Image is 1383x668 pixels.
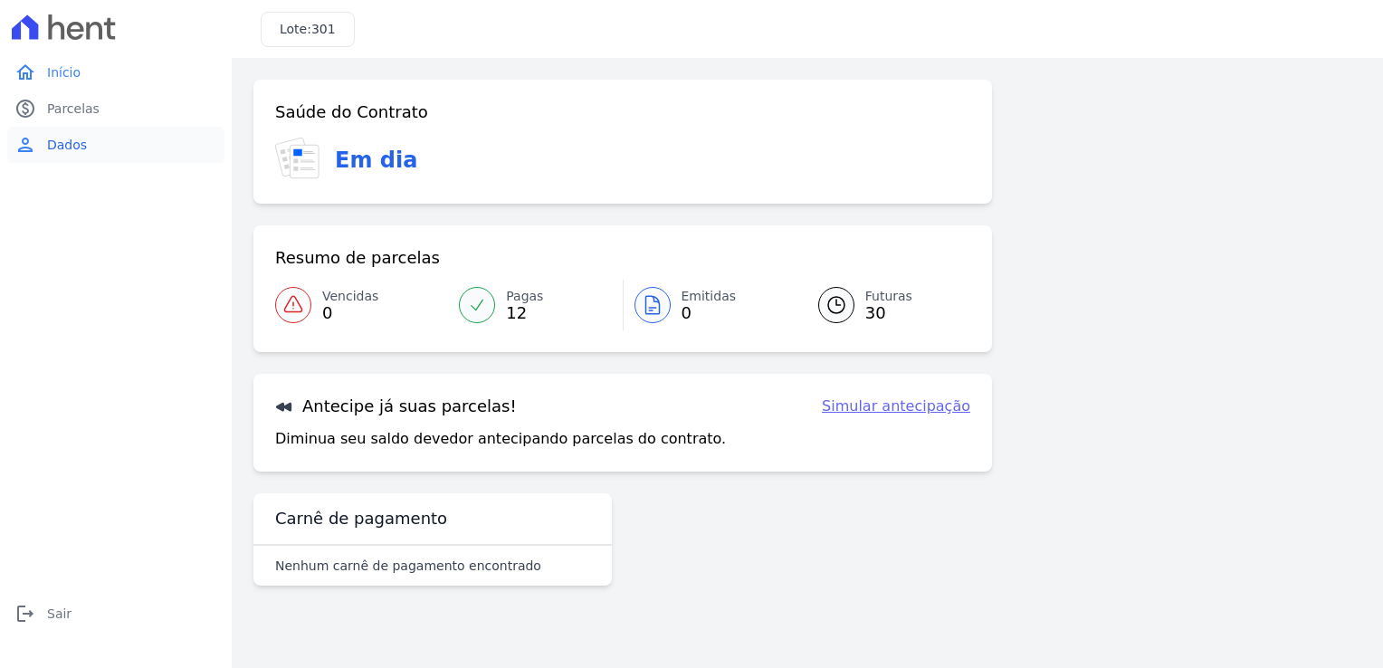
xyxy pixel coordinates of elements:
span: Início [47,63,81,81]
h3: Lote: [280,20,336,39]
span: Pagas [506,287,543,306]
i: logout [14,603,36,625]
a: logoutSair [7,596,224,632]
span: Futuras [865,287,912,306]
span: 301 [311,22,336,36]
span: Dados [47,136,87,154]
h3: Saúde do Contrato [275,101,428,123]
i: paid [14,98,36,119]
span: 0 [682,306,737,320]
a: Pagas 12 [448,280,622,330]
p: Diminua seu saldo devedor antecipando parcelas do contrato. [275,428,726,450]
a: Emitidas 0 [624,280,796,330]
p: Nenhum carnê de pagamento encontrado [275,557,541,575]
a: Futuras 30 [796,280,970,330]
h3: Resumo de parcelas [275,247,440,269]
span: 30 [865,306,912,320]
span: Emitidas [682,287,737,306]
h3: Antecipe já suas parcelas! [275,396,517,417]
h3: Em dia [335,144,417,177]
h3: Carnê de pagamento [275,508,447,530]
span: Vencidas [322,287,378,306]
span: Sair [47,605,72,623]
span: 0 [322,306,378,320]
a: paidParcelas [7,91,224,127]
a: Simular antecipação [822,396,970,417]
a: homeInício [7,54,224,91]
a: Vencidas 0 [275,280,448,330]
a: personDados [7,127,224,163]
span: 12 [506,306,543,320]
span: Parcelas [47,100,100,118]
i: person [14,134,36,156]
i: home [14,62,36,83]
